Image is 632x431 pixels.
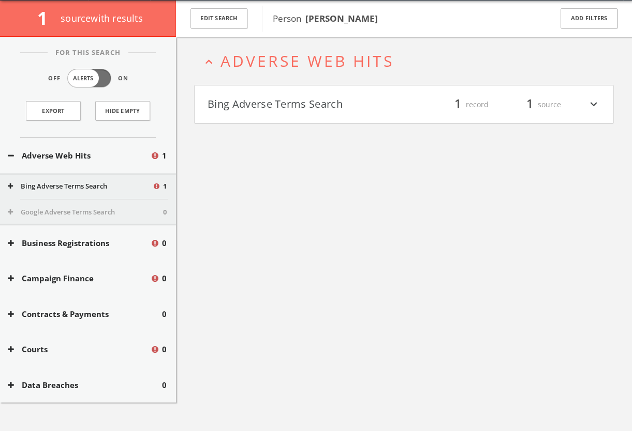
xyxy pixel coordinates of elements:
[162,308,167,320] span: 0
[26,101,81,121] a: Export
[8,308,162,320] button: Contracts & Payments
[8,343,150,355] button: Courts
[162,237,167,249] span: 0
[48,74,61,83] span: Off
[499,96,561,113] div: source
[202,52,614,69] button: expand_lessAdverse Web Hits
[163,181,167,192] span: 1
[163,207,167,218] span: 0
[450,95,466,113] span: 1
[8,150,150,162] button: Adverse Web Hits
[221,50,394,71] span: Adverse Web Hits
[37,6,56,30] span: 1
[8,181,152,192] button: Bing Adverse Terms Search
[162,379,167,391] span: 0
[61,12,143,24] span: source with results
[95,101,150,121] button: Hide Empty
[587,96,600,113] i: expand_more
[190,8,247,28] button: Edit Search
[8,379,162,391] button: Data Breaches
[305,12,378,24] b: [PERSON_NAME]
[162,150,167,162] span: 1
[118,74,128,83] span: On
[561,8,618,28] button: Add Filters
[8,237,150,249] button: Business Registrations
[8,272,150,284] button: Campaign Finance
[8,207,163,218] button: Google Adverse Terms Search
[162,343,167,355] span: 0
[273,12,378,24] span: Person
[522,95,538,113] span: 1
[427,96,489,113] div: record
[48,48,128,58] span: For This Search
[202,55,216,69] i: expand_less
[208,96,404,113] button: Bing Adverse Terms Search
[162,272,167,284] span: 0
